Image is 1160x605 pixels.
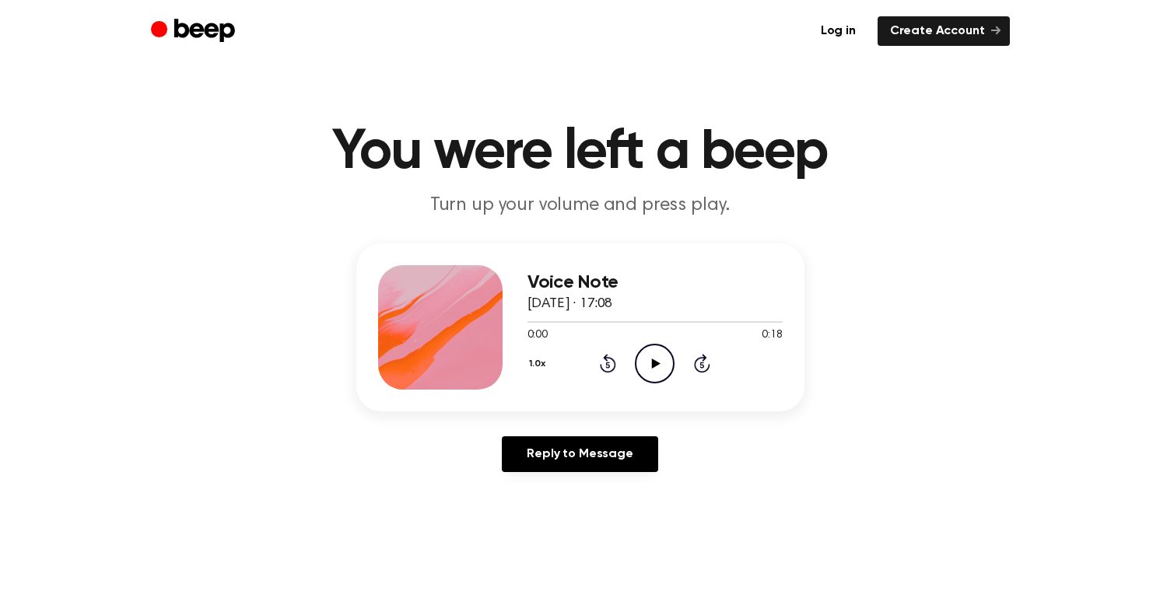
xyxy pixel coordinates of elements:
span: 0:18 [762,327,782,344]
a: Create Account [878,16,1010,46]
h1: You were left a beep [182,124,979,180]
button: 1.0x [527,351,552,377]
a: Beep [151,16,239,47]
p: Turn up your volume and press play. [282,193,879,219]
span: 0:00 [527,327,548,344]
span: [DATE] · 17:08 [527,297,613,311]
h3: Voice Note [527,272,783,293]
a: Log in [808,16,868,46]
a: Reply to Message [502,436,657,472]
